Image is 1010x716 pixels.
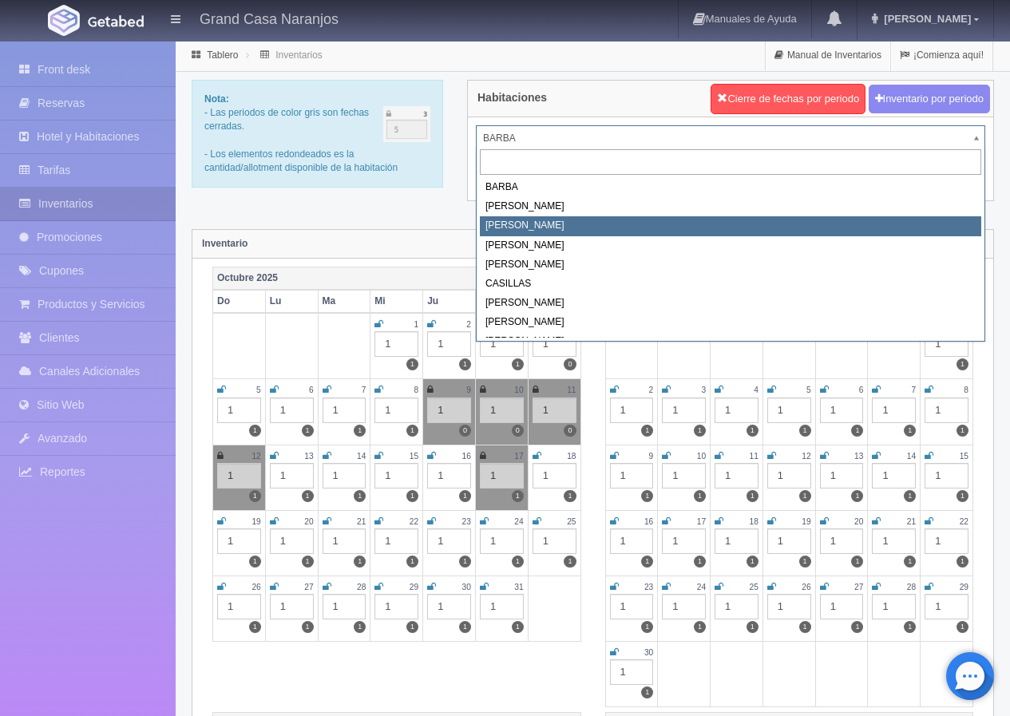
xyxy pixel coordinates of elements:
[480,332,981,351] div: [PERSON_NAME]
[480,313,981,332] div: [PERSON_NAME]
[480,197,981,216] div: [PERSON_NAME]
[480,255,981,275] div: [PERSON_NAME]
[480,216,981,235] div: [PERSON_NAME]
[480,294,981,313] div: [PERSON_NAME]
[480,178,981,197] div: BARBA
[480,236,981,255] div: [PERSON_NAME]
[480,275,981,294] div: CASILLAS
